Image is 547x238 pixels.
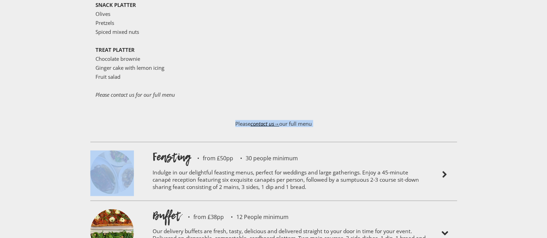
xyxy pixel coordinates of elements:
p: Pretzels [95,20,265,26]
p: from £38pp [181,214,224,220]
strong: SNACK PLATTER [95,1,136,8]
p: Spiced mixed nuts [95,29,265,35]
p: Olives [95,11,265,17]
p: ‍ [95,101,265,106]
p: Fruit salad [95,74,265,79]
strong: TREAT PLATTER [95,46,135,53]
p: Chocolate brownie [95,56,265,61]
p: Indulge in our delightful feasting menus, perfect for weddings and large gatherings. Enjoy a 45-m... [153,164,426,197]
p: Ginger cake with lemon icing [95,65,265,70]
h1: Feasting [153,149,190,164]
h1: Buffet [153,208,181,223]
p: ‍ [95,83,265,88]
p: 30 people minimum [233,155,298,161]
p: 12 People minimum [224,214,289,220]
p: from £50pp [190,155,233,161]
a: contact us→ [250,120,279,127]
p: ‍ [95,38,265,44]
em: Please contact us for our full menu [95,91,175,98]
p: Please our full menu [90,114,457,140]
